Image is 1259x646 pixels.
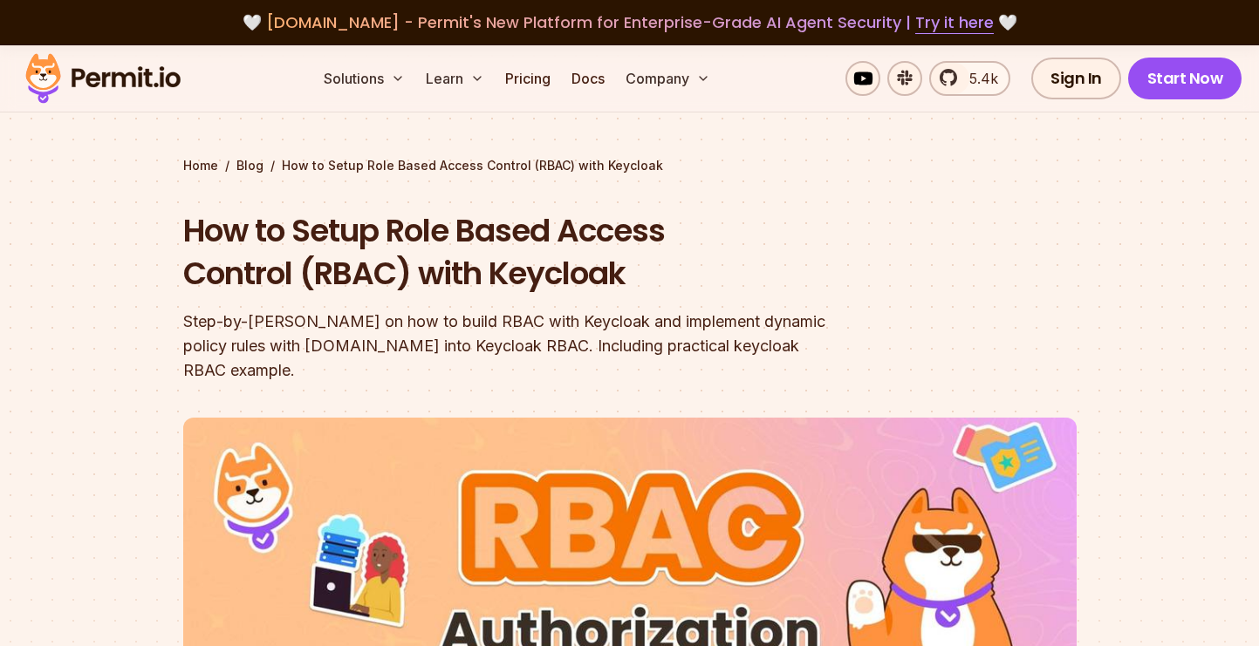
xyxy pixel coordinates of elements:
[183,157,1077,174] div: / /
[1031,58,1121,99] a: Sign In
[17,49,188,108] img: Permit logo
[236,157,263,174] a: Blog
[183,309,853,383] div: Step-by-[PERSON_NAME] on how to build RBAC with Keycloak and implement dynamic policy rules with ...
[929,61,1010,96] a: 5.4k
[183,209,853,296] h1: How to Setup Role Based Access Control (RBAC) with Keycloak
[619,61,717,96] button: Company
[183,157,218,174] a: Home
[498,61,558,96] a: Pricing
[1128,58,1242,99] a: Start Now
[266,11,994,33] span: [DOMAIN_NAME] - Permit's New Platform for Enterprise-Grade AI Agent Security |
[42,10,1217,35] div: 🤍 🤍
[419,61,491,96] button: Learn
[317,61,412,96] button: Solutions
[915,11,994,34] a: Try it here
[959,68,998,89] span: 5.4k
[564,61,612,96] a: Docs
